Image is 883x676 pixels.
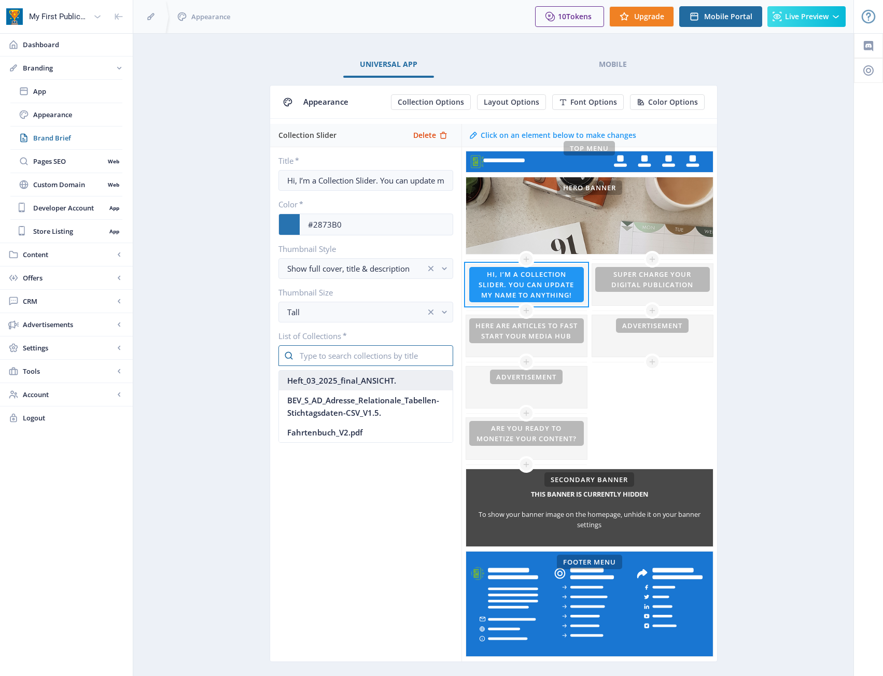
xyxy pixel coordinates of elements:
[477,94,546,110] button: Layout Options
[535,6,604,27] button: 10Tokens
[343,52,434,77] a: Universal App
[106,203,122,213] nb-badge: App
[278,199,445,209] label: Color
[634,12,664,21] span: Upgrade
[278,331,445,341] label: List of Collections
[287,306,426,318] div: Tall
[23,249,114,260] span: Content
[648,98,698,106] span: Color Options
[278,302,453,322] button: Tallclear
[10,173,122,196] a: Custom DomainWeb
[278,258,453,279] button: Show full cover, title & descriptionclear
[481,130,636,140] div: Click on an element below to make changes
[10,126,122,149] a: Brand Brief
[566,11,592,21] span: Tokens
[33,133,122,143] span: Brand Brief
[300,215,453,234] input: #FFFFFF
[552,94,624,110] button: Font Options
[398,98,464,106] span: Collection Options
[278,156,445,166] label: Title
[23,389,114,400] span: Account
[10,80,122,103] a: App
[10,196,122,219] a: Developer AccountApp
[23,343,114,353] span: Settings
[466,509,713,530] div: To show your banner image on the homepage, unhide it on your banner settings
[360,60,417,68] span: Universal App
[785,12,829,21] span: Live Preview
[531,486,648,502] h5: This banner is currently hidden
[23,296,114,306] span: CRM
[426,263,436,274] nb-icon: clear
[33,179,104,190] span: Custom Domain
[33,86,122,96] span: App
[278,170,453,191] input: Your Title ...
[278,124,405,147] div: Collection Slider
[599,60,627,68] span: Mobile
[23,413,124,423] span: Logout
[413,131,436,139] span: Delete
[303,96,348,107] span: Appearance
[104,179,122,190] nb-badge: Web
[484,98,539,106] span: Layout Options
[279,390,453,422] nb-option: BEV_S_AD_Adresse_Relationale_Tabellen-Stichtagsdaten-CSV_V1.5.
[278,287,445,298] label: Thumbnail Size
[278,345,453,366] input: Type to search collections by title
[10,150,122,173] a: Pages SEOWeb
[33,226,106,236] span: Store Listing
[10,103,122,126] a: Appearance
[23,273,114,283] span: Offers
[10,220,122,243] a: Store ListingApp
[29,5,89,28] div: My First Publication
[191,11,230,22] span: Appearance
[426,307,436,317] nb-icon: clear
[679,6,762,27] button: Mobile Portal
[33,109,122,120] span: Appearance
[23,39,124,50] span: Dashboard
[609,6,674,27] button: Upgrade
[106,226,122,236] nb-badge: App
[405,127,455,144] button: Delete
[33,156,104,166] span: Pages SEO
[767,6,846,27] button: Live Preview
[287,262,426,275] div: Show full cover, title & description
[23,366,114,376] span: Tools
[570,98,617,106] span: Font Options
[104,156,122,166] nb-badge: Web
[391,94,471,110] button: Collection Options
[23,319,114,330] span: Advertisements
[33,203,106,213] span: Developer Account
[279,371,453,390] nb-option: Heft_03_2025_final_ANSICHT.
[279,422,453,442] nb-option: Fahrtenbuch_V2.pdf
[630,94,705,110] button: Color Options
[582,52,643,77] a: Mobile
[704,12,752,21] span: Mobile Portal
[278,244,445,254] label: Thumbnail Style
[23,63,114,73] span: Branding
[6,8,23,25] img: app-icon.png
